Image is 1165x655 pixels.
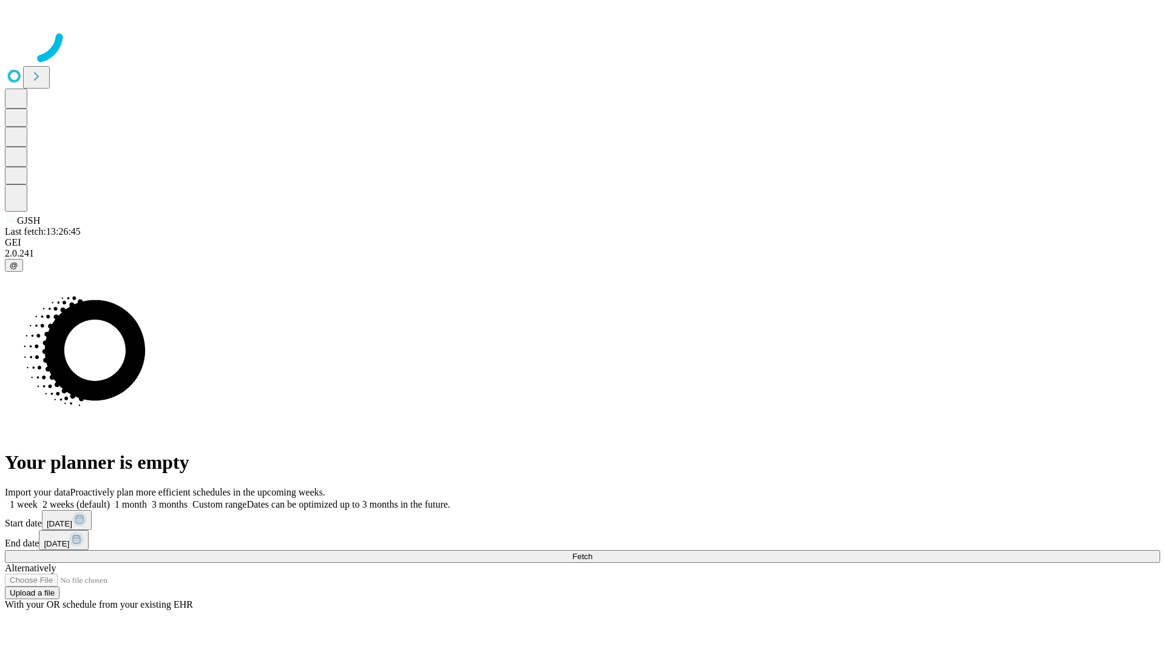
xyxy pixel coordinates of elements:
[5,487,70,497] span: Import your data
[5,248,1160,259] div: 2.0.241
[152,499,187,509] span: 3 months
[192,499,246,509] span: Custom range
[5,237,1160,248] div: GEI
[17,215,40,226] span: GJSH
[42,499,110,509] span: 2 weeks (default)
[70,487,325,497] span: Proactively plan more efficient schedules in the upcoming weeks.
[44,539,69,548] span: [DATE]
[10,261,18,270] span: @
[10,499,38,509] span: 1 week
[5,530,1160,550] div: End date
[5,259,23,272] button: @
[42,510,92,530] button: [DATE]
[39,530,89,550] button: [DATE]
[47,519,72,528] span: [DATE]
[5,451,1160,474] h1: Your planner is empty
[5,586,59,599] button: Upload a file
[115,499,147,509] span: 1 month
[572,552,592,561] span: Fetch
[5,563,56,573] span: Alternatively
[5,510,1160,530] div: Start date
[247,499,450,509] span: Dates can be optimized up to 3 months in the future.
[5,550,1160,563] button: Fetch
[5,599,193,610] span: With your OR schedule from your existing EHR
[5,226,81,237] span: Last fetch: 13:26:45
